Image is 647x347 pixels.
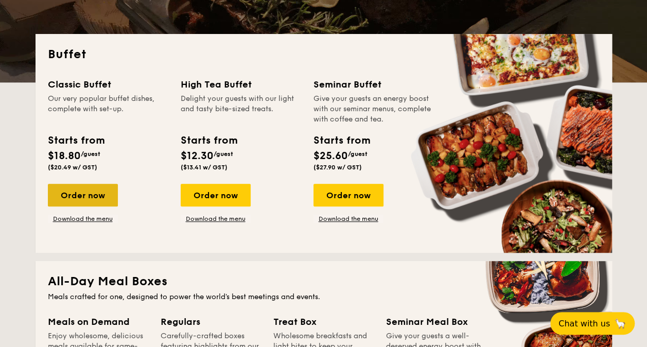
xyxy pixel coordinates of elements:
[181,184,251,206] div: Order now
[313,94,434,125] div: Give your guests an energy boost with our seminar menus, complete with coffee and tea.
[48,292,600,302] div: Meals crafted for one, designed to power the world's best meetings and events.
[48,133,104,148] div: Starts from
[181,164,228,171] span: ($13.41 w/ GST)
[48,184,118,206] div: Order now
[558,319,610,328] span: Chat with us
[48,273,600,290] h2: All-Day Meal Boxes
[181,77,301,92] div: High Tea Buffet
[48,215,118,223] a: Download the menu
[313,77,434,92] div: Seminar Buffet
[614,318,626,329] span: 🦙
[48,315,148,329] div: Meals on Demand
[386,315,486,329] div: Seminar Meal Box
[313,215,383,223] a: Download the menu
[48,46,600,63] h2: Buffet
[181,215,251,223] a: Download the menu
[313,150,348,162] span: $25.60
[181,150,214,162] span: $12.30
[313,164,362,171] span: ($27.90 w/ GST)
[48,150,81,162] span: $18.80
[161,315,261,329] div: Regulars
[181,94,301,125] div: Delight your guests with our light and tasty bite-sized treats.
[48,77,168,92] div: Classic Buffet
[48,94,168,125] div: Our very popular buffet dishes, complete with set-up.
[313,184,383,206] div: Order now
[550,312,635,335] button: Chat with us🦙
[273,315,374,329] div: Treat Box
[214,150,233,158] span: /guest
[81,150,100,158] span: /guest
[181,133,237,148] div: Starts from
[348,150,368,158] span: /guest
[313,133,370,148] div: Starts from
[48,164,97,171] span: ($20.49 w/ GST)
